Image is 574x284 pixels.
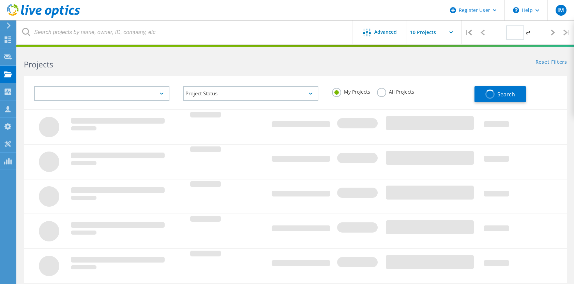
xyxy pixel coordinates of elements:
div: | [560,20,574,45]
label: All Projects [377,88,414,94]
b: Projects [24,59,53,70]
span: Search [497,91,515,98]
span: IM [557,7,564,13]
label: My Projects [332,88,370,94]
div: Project Status [183,86,318,101]
span: of [526,30,530,36]
div: | [462,20,475,45]
svg: \n [513,7,519,13]
a: Live Optics Dashboard [7,14,80,19]
input: Search projects by name, owner, ID, company, etc [17,20,353,44]
span: Advanced [374,30,397,34]
a: Reset Filters [535,60,567,65]
button: Search [474,86,526,102]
